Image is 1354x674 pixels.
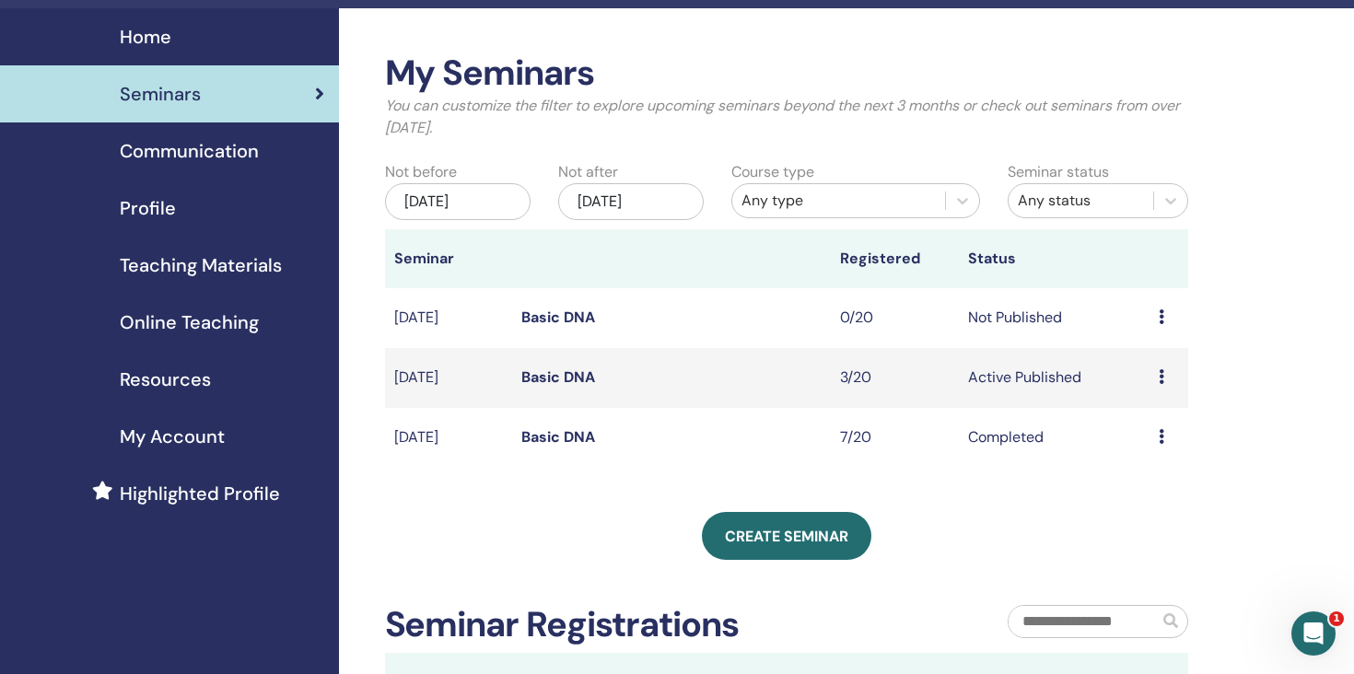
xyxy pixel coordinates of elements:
td: 7/20 [831,408,958,468]
td: Completed [959,408,1150,468]
h2: My Seminars [385,52,1189,95]
div: Any status [1018,190,1144,212]
span: Create seminar [725,527,848,546]
iframe: Intercom live chat [1291,611,1336,656]
div: [DATE] [385,183,531,220]
a: Basic DNA [521,367,595,387]
p: You can customize the filter to explore upcoming seminars beyond the next 3 months or check out s... [385,95,1189,139]
span: Seminars [120,80,201,108]
span: 1 [1329,611,1344,626]
div: [DATE] [558,183,704,220]
td: 0/20 [831,288,958,348]
h2: Seminar Registrations [385,604,740,646]
span: Profile [120,194,176,222]
span: Highlighted Profile [120,480,280,507]
span: Teaching Materials [120,251,282,279]
div: Any type [741,190,937,212]
span: My Account [120,423,225,450]
td: [DATE] [385,408,512,468]
span: Communication [120,137,259,165]
span: Online Teaching [120,308,259,336]
label: Course type [731,161,814,183]
td: [DATE] [385,288,512,348]
th: Seminar [385,229,512,288]
span: Home [120,23,171,51]
th: Status [959,229,1150,288]
td: Active Published [959,348,1150,408]
label: Not after [558,161,618,183]
a: Basic DNA [521,427,595,447]
td: Not Published [959,288,1150,348]
td: 3/20 [831,348,958,408]
a: Create seminar [702,512,871,560]
label: Not before [385,161,457,183]
td: [DATE] [385,348,512,408]
span: Resources [120,366,211,393]
label: Seminar status [1008,161,1109,183]
a: Basic DNA [521,308,595,327]
th: Registered [831,229,958,288]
